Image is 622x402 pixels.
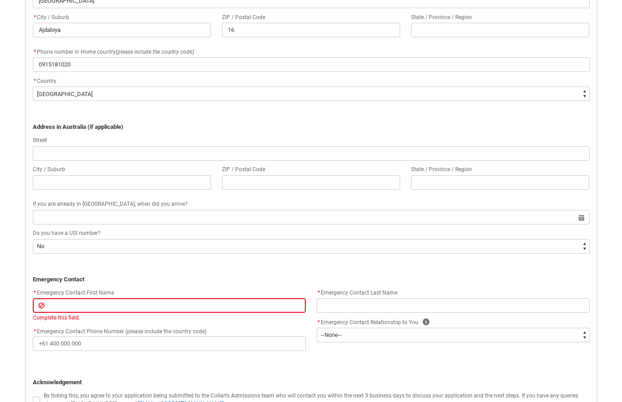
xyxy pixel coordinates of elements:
[411,14,472,20] span: State / Province / Region
[318,290,320,296] abbr: required
[411,166,472,173] span: State / Province / Region
[33,379,82,386] strong: Acknowledgement
[34,14,36,20] abbr: required
[33,137,47,143] span: Street
[34,328,36,335] abbr: required
[34,290,36,296] abbr: required
[33,326,210,336] label: Emergency Contact Phone Number (please include the country code)
[33,123,123,130] strong: Address in Australia (if applicable)
[34,78,36,84] abbr: required
[33,14,69,20] span: City / Suburb
[222,14,265,20] span: ZIP / Postal Code
[317,290,397,296] span: Emergency Contact Last Name
[33,336,306,351] input: +61 400 000 000
[33,201,188,207] span: If you are already in [GEOGRAPHIC_DATA], when did you arrive?
[116,49,194,55] em: (please include the country code)
[33,166,65,173] span: City / Suburb
[33,230,101,236] span: Do you have a USI number?
[33,276,84,283] strong: Emergency Contact
[33,314,306,322] div: Complete this field.
[222,166,265,173] span: ZIP / Postal Code
[321,319,418,326] span: Emergency Contact Relationship to You
[37,78,57,84] span: Country
[33,49,194,55] span: Phone number in Home country
[318,319,320,326] abbr: required
[34,49,36,55] abbr: required
[33,290,114,296] span: Emergency Contact First Name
